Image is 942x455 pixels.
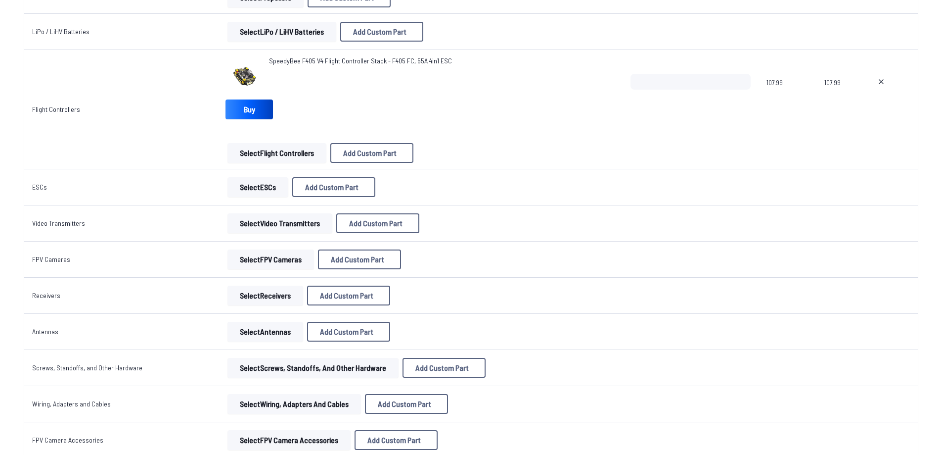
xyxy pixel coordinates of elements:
[227,358,399,378] button: SelectScrews, Standoffs, and Other Hardware
[32,105,80,113] a: Flight Controllers
[349,219,403,227] span: Add Custom Part
[330,143,413,163] button: Add Custom Part
[292,177,375,197] button: Add Custom Part
[32,183,47,191] a: ESCs
[367,436,421,444] span: Add Custom Part
[269,56,452,65] span: SpeedyBee F405 V4 Flight Controller Stack - F405 FC, 55A 4in1 ESC
[32,255,70,263] a: FPV Cameras
[378,400,431,408] span: Add Custom Part
[355,430,438,450] button: Add Custom Part
[32,400,111,408] a: Wiring, Adapters and Cables
[225,358,401,378] a: SelectScrews, Standoffs, and Other Hardware
[365,394,448,414] button: Add Custom Part
[227,22,336,42] button: SelectLiPo / LiHV Batteries
[305,183,359,191] span: Add Custom Part
[32,436,103,444] a: FPV Camera Accessories
[336,213,419,233] button: Add Custom Part
[32,27,90,36] a: LiPo / LiHV Batteries
[353,28,406,36] span: Add Custom Part
[320,328,373,336] span: Add Custom Part
[320,292,373,300] span: Add Custom Part
[225,213,334,233] a: SelectVideo Transmitters
[318,250,401,269] button: Add Custom Part
[32,363,142,372] a: Screws, Standoffs, and Other Hardware
[766,74,808,121] span: 107.99
[225,143,328,163] a: SelectFlight Controllers
[225,394,363,414] a: SelectWiring, Adapters and Cables
[227,213,332,233] button: SelectVideo Transmitters
[227,322,303,342] button: SelectAntennas
[225,322,305,342] a: SelectAntennas
[227,430,351,450] button: SelectFPV Camera Accessories
[307,322,390,342] button: Add Custom Part
[225,430,353,450] a: SelectFPV Camera Accessories
[32,327,58,336] a: Antennas
[32,219,85,227] a: Video Transmitters
[227,286,303,305] button: SelectReceivers
[269,56,452,66] a: SpeedyBee F405 V4 Flight Controller Stack - F405 FC, 55A 4in1 ESC
[225,250,316,269] a: SelectFPV Cameras
[227,177,288,197] button: SelectESCs
[225,286,305,305] a: SelectReceivers
[331,255,384,263] span: Add Custom Part
[227,250,314,269] button: SelectFPV Cameras
[225,177,290,197] a: SelectESCs
[403,358,486,378] button: Add Custom Part
[340,22,423,42] button: Add Custom Part
[824,74,853,121] span: 107.99
[415,364,469,372] span: Add Custom Part
[307,286,390,305] button: Add Custom Part
[343,149,397,157] span: Add Custom Part
[227,143,326,163] button: SelectFlight Controllers
[227,394,361,414] button: SelectWiring, Adapters and Cables
[225,22,338,42] a: SelectLiPo / LiHV Batteries
[32,291,60,300] a: Receivers
[225,100,273,119] a: Buy
[225,56,265,96] img: image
